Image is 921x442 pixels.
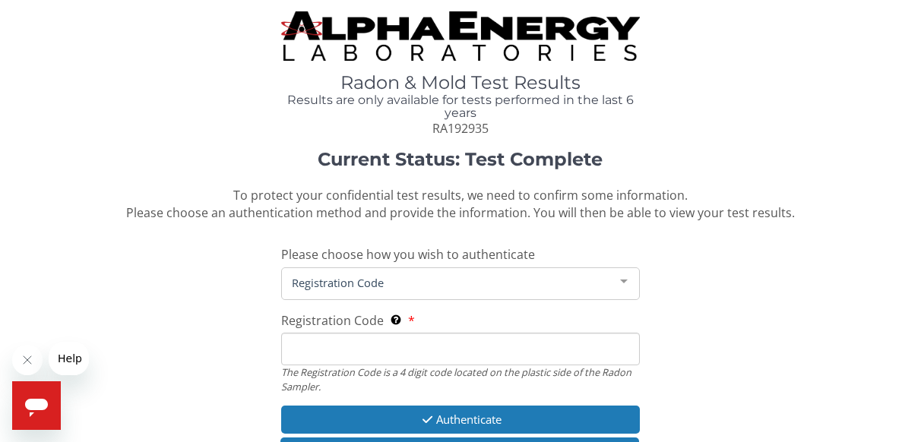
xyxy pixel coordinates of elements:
img: TightCrop.jpg [281,11,641,61]
div: The Registration Code is a 4 digit code located on the plastic side of the Radon Sampler. [281,365,641,393]
iframe: Message from company [49,342,89,375]
span: Registration Code [281,312,384,329]
button: Authenticate [281,406,641,434]
strong: Current Status: Test Complete [318,148,603,170]
span: Registration Code [288,274,609,291]
h1: Radon & Mold Test Results [281,73,641,93]
h4: Results are only available for tests performed in the last 6 years [281,93,641,120]
iframe: Close message [12,345,43,375]
span: Please choose how you wish to authenticate [281,246,535,263]
span: RA192935 [432,120,489,137]
span: To protect your confidential test results, we need to confirm some information. Please choose an ... [126,187,795,221]
iframe: Button to launch messaging window [12,381,61,430]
